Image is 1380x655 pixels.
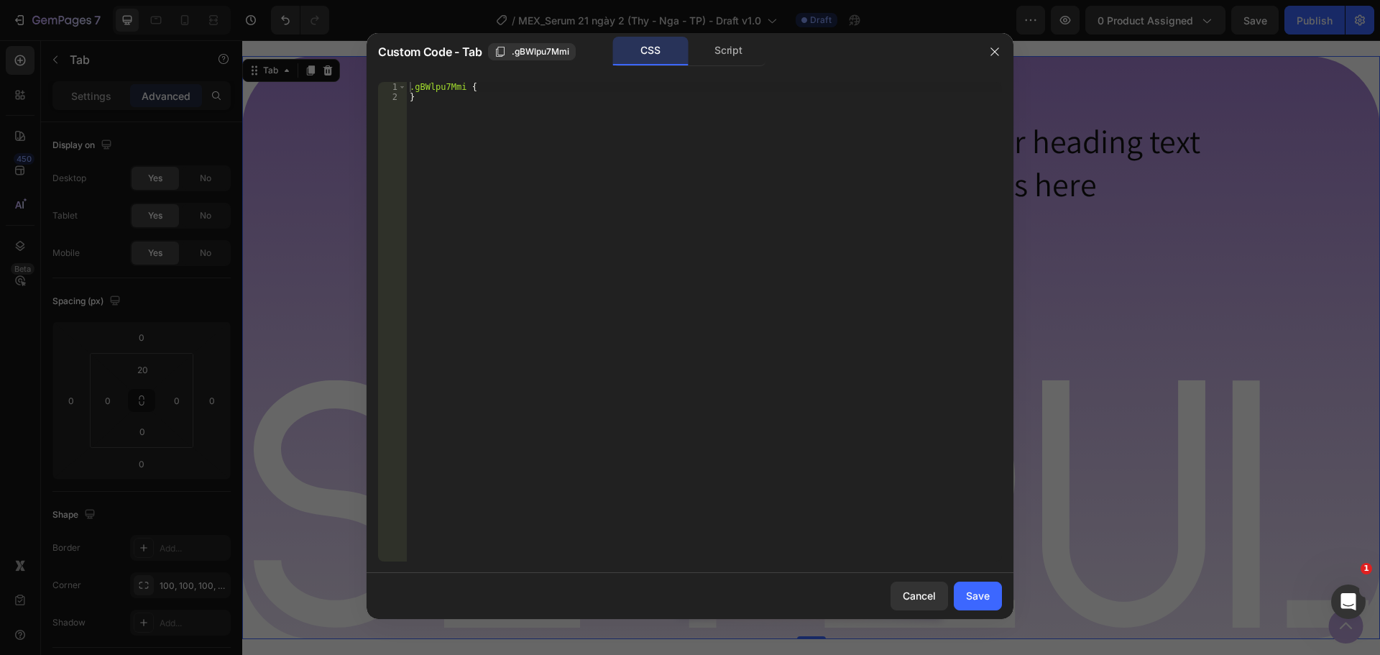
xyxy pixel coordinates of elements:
h2: Your heading text goes here [138,78,418,168]
div: Tab 3 [607,36,638,61]
span: Custom Code - Tab [378,43,482,60]
h2: Your heading text goes here [720,78,1000,168]
iframe: Intercom live chat [1331,585,1366,619]
div: 1 [378,82,407,92]
div: Save [966,588,990,603]
div: CSS [613,37,689,65]
img: gempages_507356051327157127-46428d51-d867-41bb-a1ed-9a54cd97c45e.svg [11,340,1126,587]
button: .gBWlpu7Mmi [488,43,576,60]
div: Script [691,37,766,65]
div: 2 [378,92,407,102]
img: gempages_507356051327157127-fd7acefd-eea6-4cdc-aa4a-cd82d156036b.webp [429,78,709,587]
div: Tab [18,24,39,37]
div: Tab 2 [553,36,584,61]
button: Save [954,582,1002,610]
span: 1 [1361,563,1372,574]
span: .gBWlpu7Mmi [512,45,569,58]
button: Cancel [891,582,948,610]
div: Tab 1 [500,36,530,61]
div: Cancel [903,588,936,603]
